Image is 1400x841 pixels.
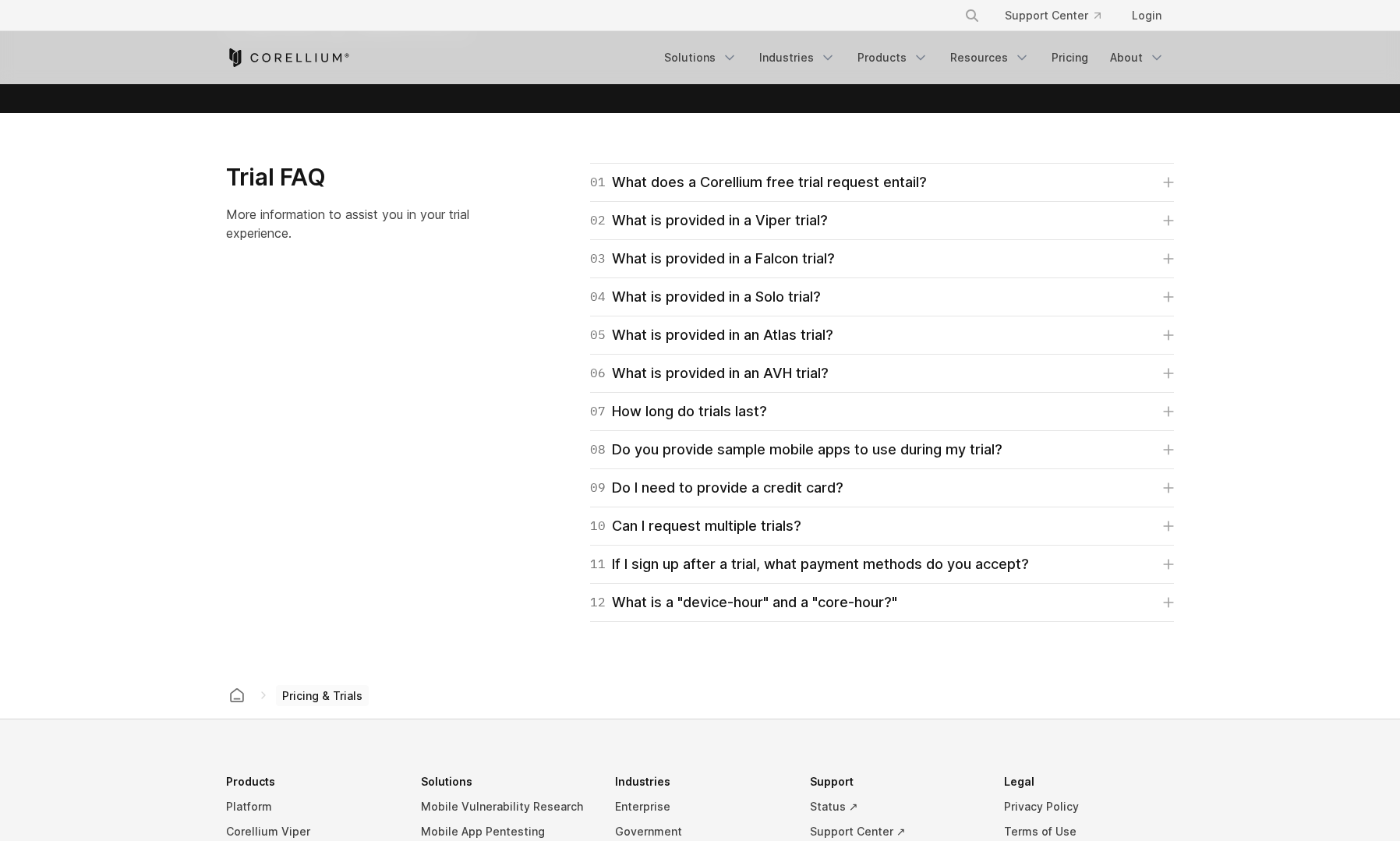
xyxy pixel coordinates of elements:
div: What is provided in a Falcon trial? [590,248,835,270]
h3: Trial FAQ [226,163,500,193]
span: 08 [590,439,606,461]
span: 07 [590,401,606,422]
a: Support Center [992,2,1113,30]
a: Mobile Vulnerability Research [421,794,591,819]
a: Solutions [655,44,747,72]
a: Pricing [1042,44,1098,72]
a: 01What does a Corellium free trial request entail? [590,171,1174,193]
a: 07How long do trials last? [590,401,1174,422]
div: What is a "device-hour" and a "core-hour?" [590,592,897,613]
a: Corellium Home [226,48,350,67]
a: Resources [941,44,1039,72]
a: 11If I sign up after a trial, what payment methods do you accept? [590,553,1174,575]
a: Status ↗ [810,794,980,819]
div: If I sign up after a trial, what payment methods do you accept? [590,553,1029,575]
div: What is provided in a Viper trial? [590,210,828,231]
span: 12 [590,592,606,613]
span: 09 [590,477,606,499]
span: 06 [590,362,606,384]
a: 12What is a "device-hour" and a "core-hour?" [590,592,1174,613]
button: Search [958,2,986,30]
div: What is provided in an Atlas trial? [590,324,833,346]
span: Pricing & Trials [276,685,369,707]
a: 02What is provided in a Viper trial? [590,210,1174,231]
span: 10 [590,515,606,537]
div: Do you provide sample mobile apps to use during my trial? [590,439,1002,461]
div: Navigation Menu [655,44,1174,72]
span: 05 [590,324,606,346]
div: How long do trials last? [590,401,767,422]
a: Platform [226,794,396,819]
a: 10Can I request multiple trials? [590,515,1174,537]
a: 06What is provided in an AVH trial? [590,362,1174,384]
p: More information to assist you in your trial experience. [226,205,500,242]
a: 04What is provided in a Solo trial? [590,286,1174,308]
a: Corellium home [223,684,251,706]
a: 09Do I need to provide a credit card? [590,477,1174,499]
span: 03 [590,248,606,270]
a: 08Do you provide sample mobile apps to use during my trial? [590,439,1174,461]
div: What is provided in a Solo trial? [590,286,821,308]
a: Enterprise [615,794,785,819]
a: About [1101,44,1174,72]
div: What is provided in an AVH trial? [590,362,829,384]
div: What does a Corellium free trial request entail? [590,171,927,193]
span: 02 [590,210,606,231]
div: Navigation Menu [946,2,1174,30]
span: 11 [590,553,606,575]
a: Products [848,44,938,72]
div: Do I need to provide a credit card? [590,477,843,499]
a: Login [1119,2,1174,30]
span: 01 [590,171,606,193]
a: 05What is provided in an Atlas trial? [590,324,1174,346]
div: Can I request multiple trials? [590,515,801,537]
span: 04 [590,286,606,308]
a: 03What is provided in a Falcon trial? [590,248,1174,270]
a: Privacy Policy [1004,794,1174,819]
a: Industries [750,44,845,72]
